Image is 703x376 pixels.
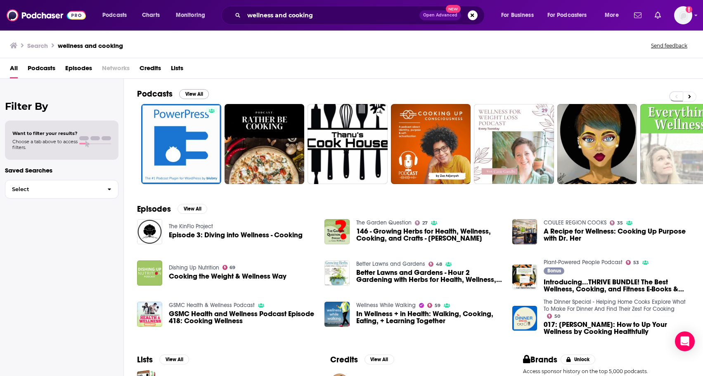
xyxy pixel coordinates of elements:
[137,204,207,214] a: EpisodesView All
[102,9,127,21] span: Podcasts
[230,266,235,270] span: 69
[538,107,551,114] a: 29
[547,9,587,21] span: For Podcasters
[544,321,690,335] span: 017: [PERSON_NAME]: How to Up Your Wellness by Cooking Healthfully
[415,220,428,225] a: 27
[97,9,137,22] button: open menu
[436,262,442,266] span: 48
[674,6,692,24] button: Show profile menu
[617,221,623,225] span: 35
[137,355,153,365] h2: Lists
[547,268,561,273] span: Bonus
[501,9,534,21] span: For Business
[674,6,692,24] img: User Profile
[324,302,350,327] img: In Wellness + in Health: Walking, Cooking, Eating, + Learning Together
[561,355,596,364] button: Unlock
[102,61,130,78] span: Networks
[435,304,440,307] span: 59
[428,262,442,267] a: 48
[137,260,162,286] a: Cooking the Weight & Wellness Way
[222,265,236,270] a: 69
[169,310,315,324] a: GSMC Health and Wellness Podcast Episode 418: Cooking Wellness
[523,368,690,374] p: Access sponsor history on the top 5,000 podcasts.
[419,10,461,20] button: Open AdvancedNew
[544,279,690,293] span: Introducing...THRIVE BUNDLE! The Best Wellness, Cooking, and Fitness E-Books & Courses on the Int...
[544,219,606,226] a: COULEE REGION COOKS
[356,228,502,242] a: 146 - Growing Herbs for Health, Wellness, Cooking, and Crafts - Kim Roman
[674,6,692,24] span: Logged in as audreytaylor13
[5,180,118,199] button: Select
[544,321,690,335] a: 017: Phoebe Lapine: How to Up Your Wellness by Cooking Healthfully
[356,302,416,309] a: Wellness While Walking
[169,264,219,271] a: Dishing Up Nutrition
[169,273,286,280] a: Cooking the Weight & Wellness Way
[159,355,189,364] button: View All
[649,42,690,49] button: Send feedback
[495,9,544,22] button: open menu
[544,228,690,242] span: A Recipe for Wellness: Cooking Up Purpose with Dr. Her
[179,89,209,99] button: View All
[523,355,557,365] h2: Brands
[686,6,692,13] svg: Add a profile image
[427,303,440,308] a: 59
[137,89,209,99] a: PodcastsView All
[169,302,255,309] a: GSMC Health & Wellness Podcast
[324,260,350,286] img: Better Lawns and Gardens - Hour 2 Gardening with Herbs for Health, Wellness, Cooking, and Crafts,...
[5,166,118,174] p: Saved Searches
[542,9,599,22] button: open menu
[651,8,664,22] a: Show notifications dropdown
[137,9,165,22] a: Charts
[137,89,173,99] h2: Podcasts
[547,314,560,319] a: 50
[5,100,118,112] h2: Filter By
[244,9,419,22] input: Search podcasts, credits, & more...
[58,42,123,50] h3: wellness and cooking
[599,9,629,22] button: open menu
[178,204,207,214] button: View All
[474,104,554,184] a: 29
[10,61,18,78] a: All
[554,315,560,318] span: 50
[27,42,48,50] h3: Search
[631,8,645,22] a: Show notifications dropdown
[605,9,619,21] span: More
[512,265,537,290] img: Introducing...THRIVE BUNDLE! The Best Wellness, Cooking, and Fitness E-Books & Courses on the Int...
[7,7,86,23] img: Podchaser - Follow, Share and Rate Podcasts
[169,232,303,239] a: Episode 3: Diving into Wellness - Cooking
[65,61,92,78] a: Episodes
[610,220,623,225] a: 35
[171,61,183,78] a: Lists
[330,355,394,365] a: CreditsView All
[626,260,639,265] a: 53
[675,331,695,351] div: Open Intercom Messenger
[446,5,461,13] span: New
[176,9,205,21] span: Monitoring
[229,6,492,25] div: Search podcasts, credits, & more...
[137,204,171,214] h2: Episodes
[356,228,502,242] span: 146 - Growing Herbs for Health, Wellness, Cooking, and Crafts - [PERSON_NAME]
[356,269,502,283] span: Better Lawns and Gardens - Hour 2 Gardening with Herbs for Health, Wellness, Cooking, and Crafts,...
[512,219,537,244] img: A Recipe for Wellness: Cooking Up Purpose with Dr. Her
[544,298,686,312] a: The Dinner Special - Helping Home Cooks Explore What To Make For Dinner And Find Their Zest For C...
[137,302,162,327] img: GSMC Health and Wellness Podcast Episode 418: Cooking Wellness
[356,260,425,267] a: Better Lawns and Gardens
[137,219,162,244] img: Episode 3: Diving into Wellness - Cooking
[356,310,502,324] a: In Wellness + in Health: Walking, Cooking, Eating, + Learning Together
[28,61,55,78] span: Podcasts
[512,306,537,331] a: 017: Phoebe Lapine: How to Up Your Wellness by Cooking Healthfully
[633,261,639,265] span: 53
[140,61,161,78] span: Credits
[324,219,350,244] img: 146 - Growing Herbs for Health, Wellness, Cooking, and Crafts - Kim Roman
